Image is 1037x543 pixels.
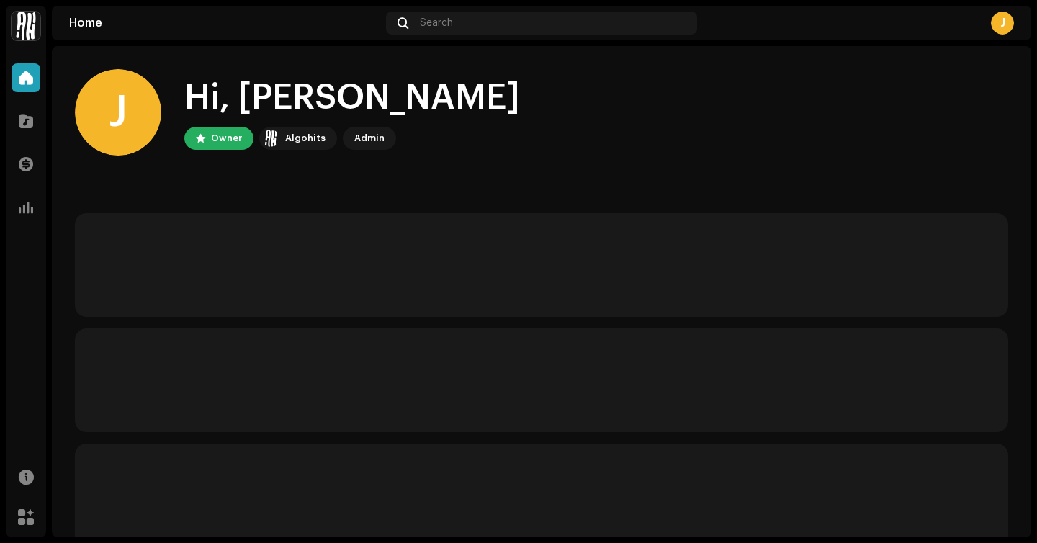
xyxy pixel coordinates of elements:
div: Owner [211,130,242,147]
div: Admin [354,130,385,147]
img: 7c8e417d-4621-4348-b0f5-c88613d5c1d3 [262,130,279,147]
div: Algohits [285,130,326,147]
img: 7c8e417d-4621-4348-b0f5-c88613d5c1d3 [12,12,40,40]
div: Hi, [PERSON_NAME] [184,75,520,121]
span: Search [420,17,453,29]
div: J [75,69,161,156]
div: J [991,12,1014,35]
div: Home [69,17,380,29]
